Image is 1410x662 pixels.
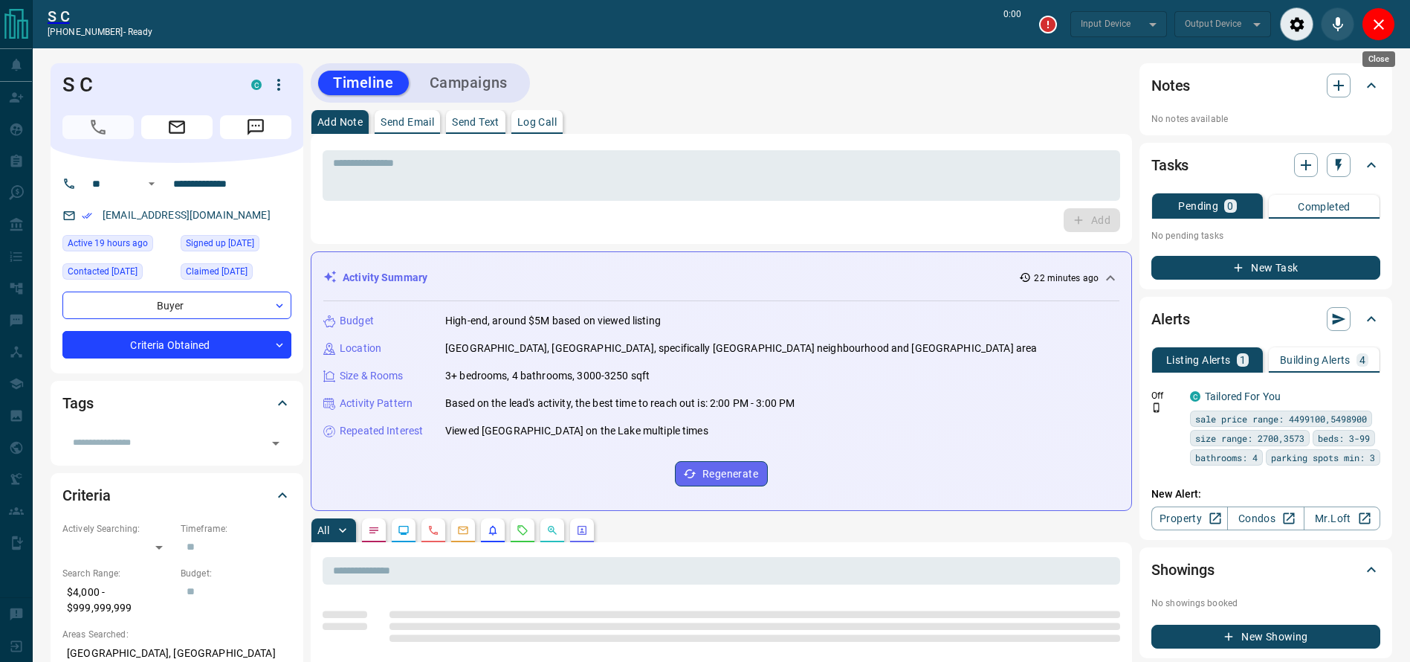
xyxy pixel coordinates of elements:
h2: Tasks [1151,153,1189,177]
div: Alerts [1151,301,1380,337]
span: Signed up [DATE] [186,236,254,251]
svg: Requests [517,524,528,536]
p: [GEOGRAPHIC_DATA], [GEOGRAPHIC_DATA], specifically [GEOGRAPHIC_DATA] neighbourhood and [GEOGRAPHI... [445,341,1037,356]
p: Areas Searched: [62,628,291,641]
h2: Criteria [62,483,111,507]
div: Mon Oct 13 2025 [62,235,173,256]
div: Showings [1151,552,1380,588]
p: Listing Alerts [1166,355,1231,365]
p: New Alert: [1151,486,1380,502]
a: Mr.Loft [1304,507,1380,530]
div: Close [1362,7,1395,41]
p: Building Alerts [1280,355,1351,365]
p: Budget: [181,567,291,580]
button: Open [265,433,286,454]
div: Tue Mar 01 2022 [62,263,173,284]
p: Send Text [452,117,499,127]
p: Activity Summary [343,270,427,286]
div: Criteria [62,478,291,513]
button: Open [143,175,161,193]
h2: Showings [1151,558,1215,582]
div: Buyer [62,292,291,319]
svg: Opportunities [546,524,558,536]
a: Property [1151,507,1228,530]
h1: S C [62,73,229,97]
span: Message [220,115,291,139]
p: Off [1151,389,1181,402]
a: Condos [1227,507,1304,530]
div: Criteria Obtained [62,331,291,359]
p: High-end, around $5M based on viewed listing [445,313,661,329]
button: Timeline [318,71,409,95]
p: Add Note [317,117,363,127]
div: Tags [62,385,291,421]
div: condos.ca [1190,391,1200,402]
p: Timeframe: [181,522,291,536]
div: Sat Feb 26 2022 [181,263,291,284]
svg: Lead Browsing Activity [398,524,410,536]
div: Mon Nov 29 2021 [181,235,291,256]
button: Campaigns [415,71,523,95]
a: [EMAIL_ADDRESS][DOMAIN_NAME] [103,209,271,221]
span: beds: 3-99 [1318,431,1370,446]
button: Regenerate [675,461,768,486]
a: S C [48,7,152,25]
p: Actively Searching: [62,522,173,536]
span: sale price range: 4499100,5498900 [1195,411,1367,426]
span: Claimed [DATE] [186,264,248,279]
svg: Notes [368,524,380,536]
p: Completed [1298,202,1351,212]
div: Tasks [1151,147,1380,183]
div: condos.ca [251,80,262,90]
h2: Notes [1151,74,1190,97]
span: Call [62,115,134,139]
button: New Showing [1151,625,1380,649]
p: Send Email [381,117,434,127]
p: No showings booked [1151,597,1380,610]
button: New Task [1151,256,1380,280]
span: Email [141,115,213,139]
h2: Alerts [1151,307,1190,331]
div: Close [1362,51,1395,67]
svg: Email Verified [82,211,92,221]
span: ready [128,27,153,37]
p: Pending [1178,201,1218,211]
p: 0:00 [1003,7,1021,41]
span: size range: 2700,3573 [1195,431,1304,446]
p: Based on the lead's activity, the best time to reach out is: 2:00 PM - 3:00 PM [445,396,795,411]
svg: Calls [427,524,439,536]
div: Notes [1151,68,1380,103]
p: $4,000 - $999,999,999 [62,580,173,620]
p: [PHONE_NUMBER] - [48,25,152,39]
span: bathrooms: 4 [1195,450,1258,465]
p: Budget [340,313,374,329]
svg: Listing Alerts [487,524,499,536]
p: 4 [1359,355,1365,365]
span: Contacted [DATE] [68,264,138,279]
div: Activity Summary22 minutes ago [323,264,1119,292]
p: No notes available [1151,112,1380,126]
p: 1 [1240,355,1246,365]
svg: Emails [457,524,469,536]
span: parking spots min: 3 [1271,450,1375,465]
p: Viewed [GEOGRAPHIC_DATA] on the Lake multiple times [445,423,708,439]
p: Activity Pattern [340,396,413,411]
p: Search Range: [62,567,173,580]
p: All [317,525,329,536]
span: Active 19 hours ago [68,236,148,251]
div: Mute [1321,7,1354,41]
p: 22 minutes ago [1034,271,1099,285]
svg: Agent Actions [576,524,588,536]
p: Location [340,341,381,356]
p: 3+ bedrooms, 4 bathrooms, 3000-3250 sqft [445,368,650,384]
p: No pending tasks [1151,225,1380,247]
p: Log Call [517,117,557,127]
p: 0 [1227,201,1233,211]
p: Size & Rooms [340,368,404,384]
p: Repeated Interest [340,423,423,439]
svg: Push Notification Only [1151,402,1162,413]
h2: Tags [62,391,93,415]
div: Audio Settings [1280,7,1313,41]
a: Tailored For You [1205,391,1281,402]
